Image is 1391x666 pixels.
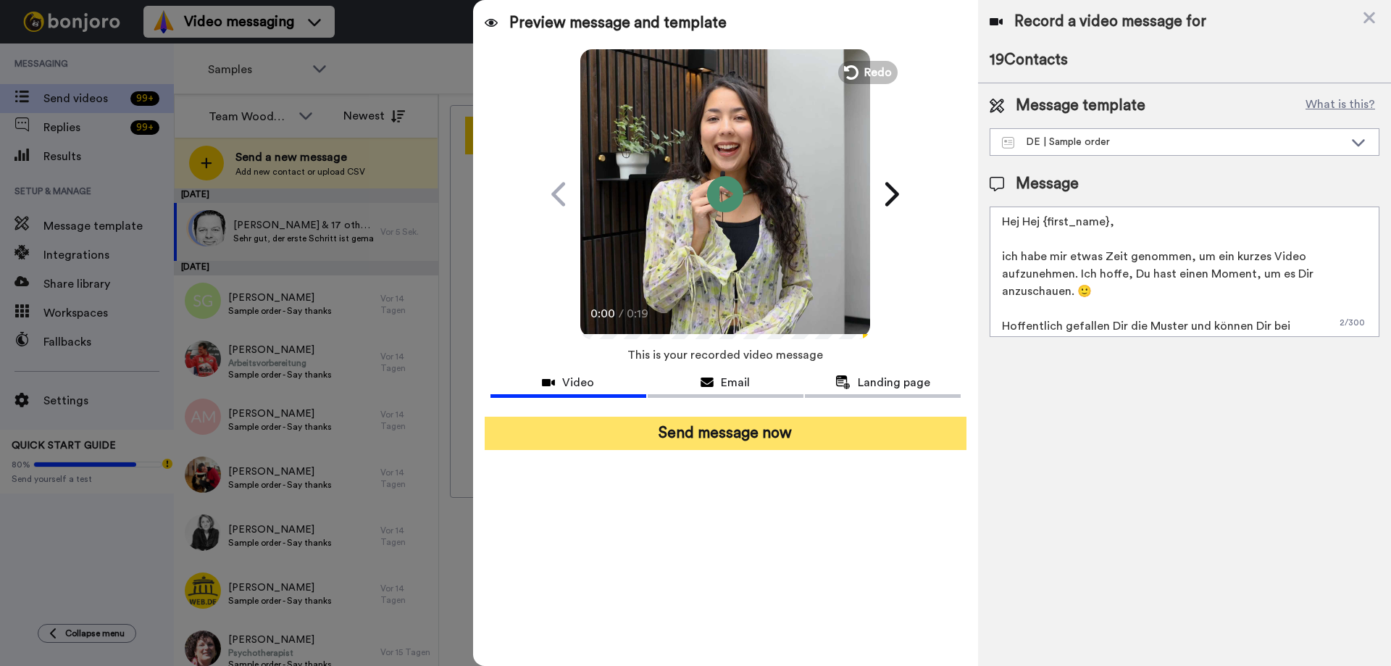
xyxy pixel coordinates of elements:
[858,374,930,391] span: Landing page
[1002,135,1344,149] div: DE | Sample order
[1301,95,1379,117] button: What is this?
[990,207,1379,337] textarea: Hej Hej {first_name}, ich habe mir etwas Zeit genommen, um ein kurzes Video aufzunehmen. Ich hoff...
[1002,137,1014,149] img: Message-temps.svg
[1016,173,1079,195] span: Message
[627,339,823,371] span: This is your recorded video message
[721,374,750,391] span: Email
[627,305,652,322] span: 0:19
[590,305,616,322] span: 0:00
[485,417,966,450] button: Send message now
[619,305,624,322] span: /
[1016,95,1145,117] span: Message template
[562,374,594,391] span: Video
